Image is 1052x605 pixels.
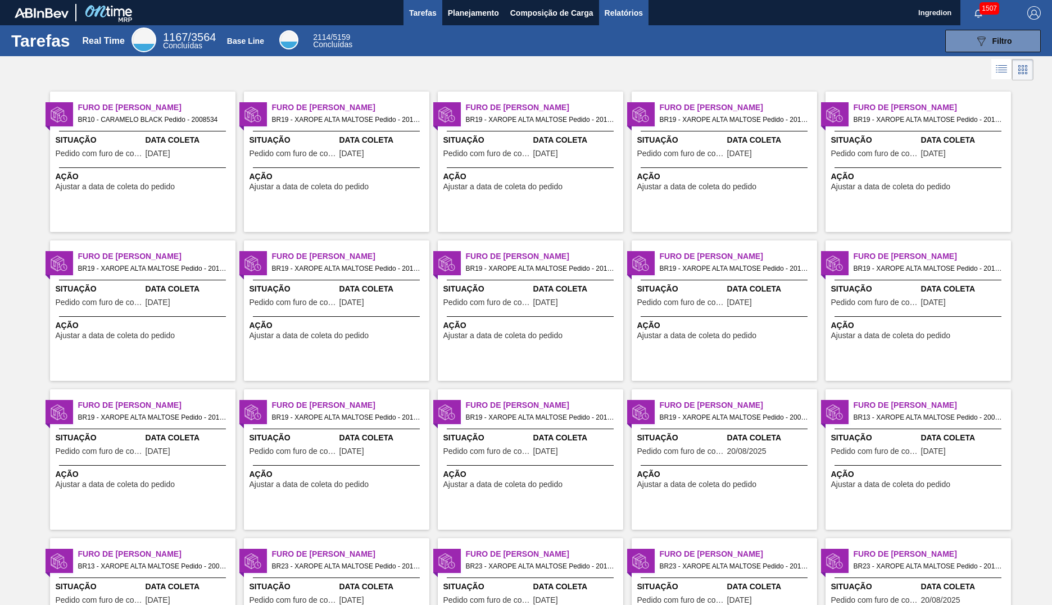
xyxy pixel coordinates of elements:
img: status [826,553,843,570]
span: Ajustar a data de coleta do pedido [831,183,951,191]
span: Situação [637,283,724,295]
span: Situação [443,134,530,146]
span: Ação [250,468,427,480]
img: status [244,106,261,123]
span: BR23 - XAROPE ALTA MALTOSE Pedido - 2012037 [660,560,808,572]
span: Furo de Coleta [78,102,235,113]
span: Pedido com furo de coleta [443,149,530,158]
span: 1167 [163,31,188,43]
span: Data Coleta [339,283,427,295]
span: Ação [443,171,620,183]
span: Data Coleta [727,283,814,295]
span: Data Coleta [533,432,620,444]
span: Furo de Coleta [78,399,235,411]
span: Data Coleta [339,134,427,146]
span: Data Coleta [921,283,1008,295]
span: Situação [443,432,530,444]
span: Situação [831,283,918,295]
span: Furo de Coleta [854,102,1011,113]
span: 2114 [313,33,330,42]
img: status [51,106,67,123]
span: 23/08/2025 [921,298,946,307]
span: Pedido com furo de coleta [637,596,724,604]
img: status [244,255,261,272]
span: Furo de Coleta [466,399,623,411]
span: BR19 - XAROPE ALTA MALTOSE Pedido - 2013275 [466,411,614,424]
span: Ajustar a data de coleta do pedido [831,480,951,489]
span: BR13 - XAROPE ALTA MALTOSE Pedido - 2008237 [854,411,1002,424]
span: Situação [250,283,337,295]
img: Logout [1027,6,1041,20]
h1: Tarefas [11,34,70,47]
span: Data Coleta [146,283,233,295]
span: 19/08/2025 [146,596,170,604]
span: Tarefas [409,6,437,20]
span: Ação [831,171,1008,183]
span: Situação [443,581,530,593]
span: Data Coleta [339,432,427,444]
span: Furo de Coleta [854,399,1011,411]
span: BR19 - XAROPE ALTA MALTOSE Pedido - 2013276 [272,113,420,126]
span: Furo de Coleta [466,251,623,262]
span: Pedido com furo de coleta [831,596,918,604]
img: status [632,404,649,421]
span: 19/08/2025 [921,447,946,456]
span: Data Coleta [146,134,233,146]
span: Pedido com furo de coleta [831,149,918,158]
span: Situação [831,581,918,593]
span: Pedido com furo de coleta [637,447,724,456]
img: status [632,106,649,123]
span: Ajustar a data de coleta do pedido [250,331,369,340]
img: status [632,553,649,570]
img: status [438,106,455,123]
span: Data Coleta [339,581,427,593]
span: Pedido com furo de coleta [443,596,530,604]
img: status [244,553,261,570]
img: status [826,255,843,272]
span: 24/08/2025 [339,149,364,158]
span: / 5159 [313,33,350,42]
span: Concluídas [163,41,202,50]
span: Ação [637,171,814,183]
span: Data Coleta [146,581,233,593]
span: Pedido com furo de coleta [443,447,530,456]
span: Ação [443,320,620,331]
span: Pedido com furo de coleta [443,298,530,307]
span: BR19 - XAROPE ALTA MALTOSE Pedido - 2013281 [466,262,614,275]
div: Base Line [279,30,298,49]
span: BR19 - XAROPE ALTA MALTOSE Pedido - 2013272 [78,411,226,424]
span: Situação [637,581,724,593]
span: Ajustar a data de coleta do pedido [443,331,563,340]
span: Ajustar a data de coleta do pedido [443,183,563,191]
span: Ação [250,320,427,331]
span: 20/08/2025 [727,447,767,456]
span: Ação [637,468,814,480]
span: BR13 - XAROPE ALTA MALTOSE Pedido - 2008238 [78,560,226,572]
span: Data Coleta [146,432,233,444]
span: BR10 - CARAMELO BLACK Pedido - 2008534 [78,113,226,126]
span: Situação [56,134,143,146]
span: Ajustar a data de coleta do pedido [443,480,563,489]
span: Data Coleta [921,581,1008,593]
span: Furo de Coleta [466,102,623,113]
div: Base Line [313,34,352,48]
span: Furo de Coleta [660,251,817,262]
span: 24/08/2025 [339,447,364,456]
span: Ação [250,171,427,183]
span: Ação [443,468,620,480]
span: Filtro [992,37,1012,46]
span: Relatórios [605,6,643,20]
span: Pedido com furo de coleta [250,447,337,456]
span: Situação [250,134,337,146]
span: Furo de Coleta [854,251,1011,262]
span: Pedido com furo de coleta [56,298,143,307]
img: status [438,255,455,272]
span: 24/08/2025 [533,298,558,307]
img: TNhmsLtSVTkK8tSr43FrP2fwEKptu5GPRR3wAAAABJRU5ErkJggg== [15,8,69,18]
span: Ajustar a data de coleta do pedido [56,183,175,191]
span: Ajustar a data de coleta do pedido [637,480,757,489]
button: Notificações [960,5,996,21]
span: 19/08/2025 [727,596,752,604]
span: Ação [56,171,233,183]
span: BR19 - XAROPE ALTA MALTOSE Pedido - 2013271 [854,262,1002,275]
